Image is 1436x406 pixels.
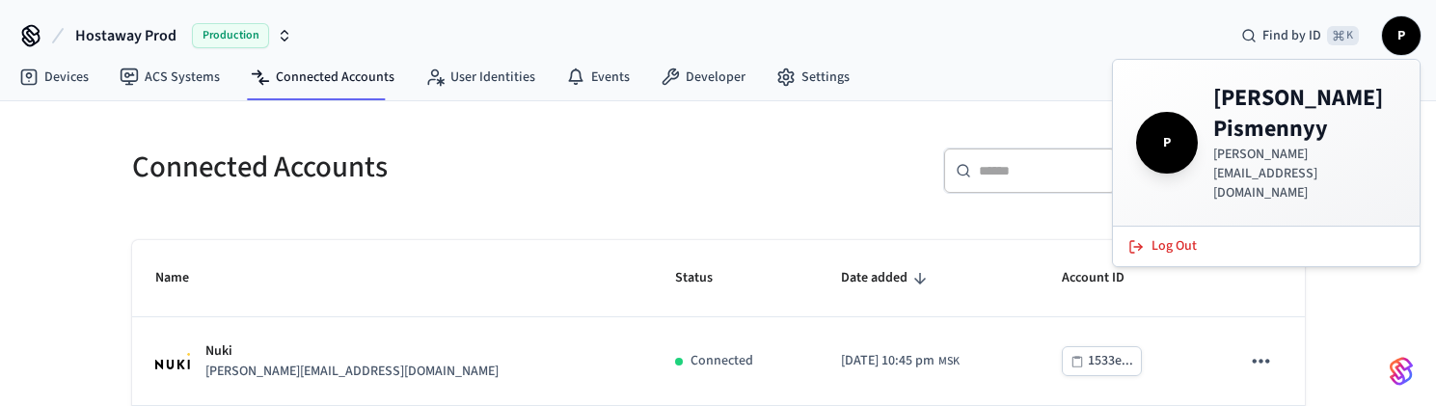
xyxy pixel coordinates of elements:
[1213,145,1396,203] p: [PERSON_NAME][EMAIL_ADDRESS][DOMAIN_NAME]
[1262,26,1321,45] span: Find by ID
[1117,230,1416,262] button: Log Out
[841,351,960,371] div: Europe/Moscow
[938,353,960,370] span: MSK
[104,60,235,95] a: ACS Systems
[205,362,499,382] p: [PERSON_NAME][EMAIL_ADDRESS][DOMAIN_NAME]
[675,263,738,293] span: Status
[192,23,269,48] span: Production
[1390,356,1413,387] img: SeamLogoGradient.69752ec5.svg
[1226,18,1374,53] div: Find by ID⌘ K
[1384,18,1419,53] span: P
[205,341,499,362] p: Nuki
[645,60,761,95] a: Developer
[691,351,753,371] p: Connected
[1382,16,1421,55] button: P
[1213,83,1396,145] h4: [PERSON_NAME] Pismennyy
[155,353,190,368] img: Nuki Logo, Square
[1062,263,1150,293] span: Account ID
[551,60,645,95] a: Events
[841,351,935,371] span: [DATE] 10:45 pm
[4,60,104,95] a: Devices
[1327,26,1359,45] span: ⌘ K
[1062,346,1142,376] button: 1533e...
[410,60,551,95] a: User Identities
[155,263,214,293] span: Name
[841,263,933,293] span: Date added
[75,24,176,47] span: Hostaway Prod
[761,60,865,95] a: Settings
[235,60,410,95] a: Connected Accounts
[1088,349,1133,373] div: 1533e...
[132,148,707,187] h5: Connected Accounts
[1140,116,1194,170] span: P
